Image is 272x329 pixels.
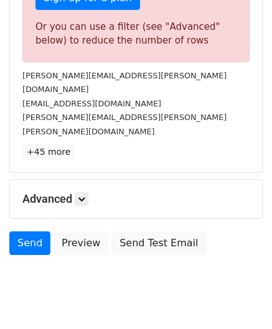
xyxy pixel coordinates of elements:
small: [PERSON_NAME][EMAIL_ADDRESS][PERSON_NAME][DOMAIN_NAME] [22,71,227,95]
div: Or you can use a filter (see "Advanced" below) to reduce the number of rows [35,20,237,48]
a: +45 more [22,144,75,160]
small: [PERSON_NAME][EMAIL_ADDRESS][PERSON_NAME][PERSON_NAME][DOMAIN_NAME] [22,113,227,136]
a: Send Test Email [111,231,206,255]
a: Preview [54,231,108,255]
a: Send [9,231,50,255]
h5: Advanced [22,192,250,206]
small: [EMAIL_ADDRESS][DOMAIN_NAME] [22,99,161,108]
